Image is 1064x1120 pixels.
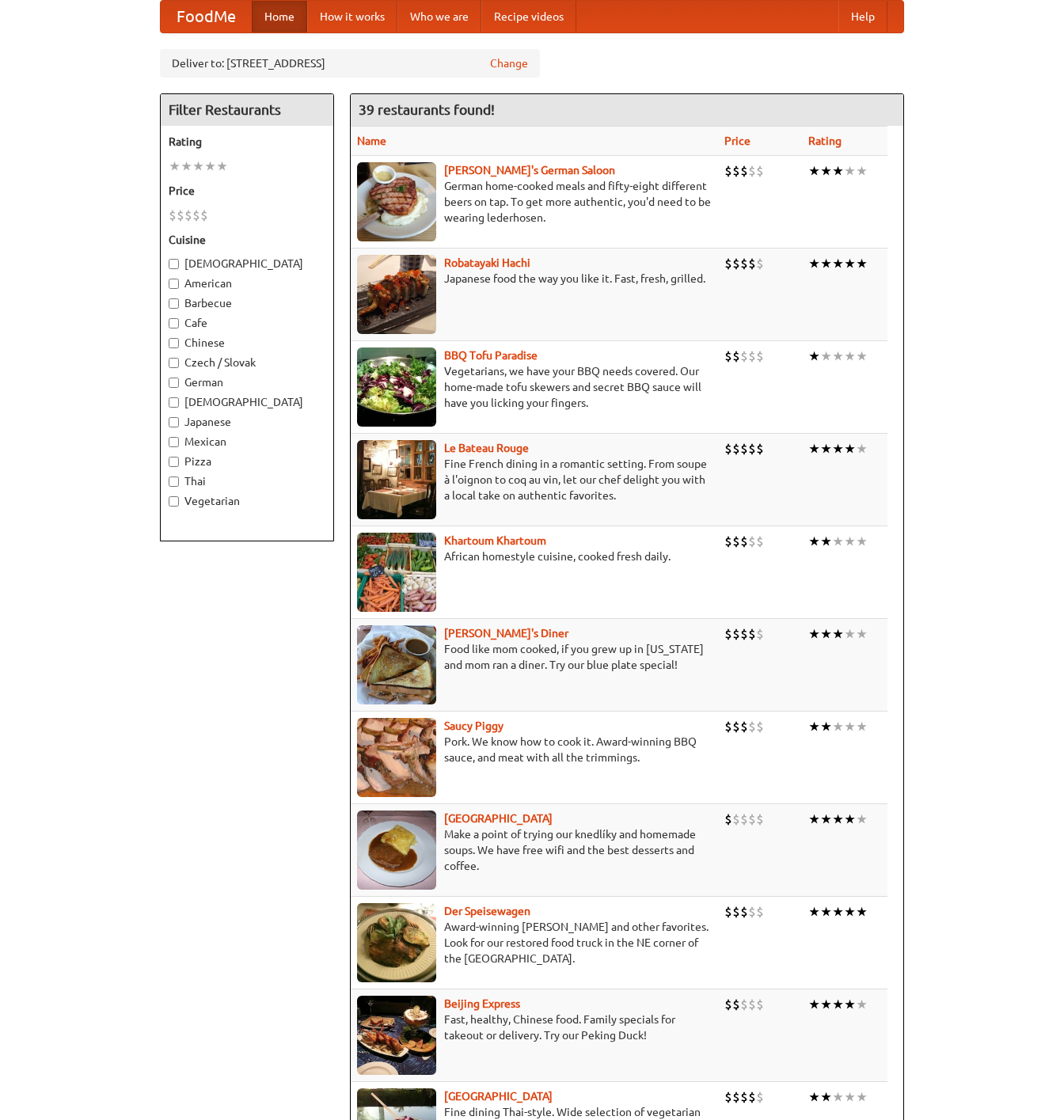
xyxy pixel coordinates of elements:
li: ★ [820,903,832,921]
a: How it works [307,1,397,32]
label: Mexican [169,434,325,450]
a: BBQ Tofu Paradise [444,349,538,362]
li: $ [748,347,756,365]
a: [GEOGRAPHIC_DATA] [444,1090,553,1103]
li: $ [732,996,740,1013]
li: $ [748,903,756,921]
li: $ [732,162,740,180]
li: ★ [808,255,820,272]
a: Name [357,135,386,147]
li: $ [756,440,764,457]
li: $ [177,207,184,224]
img: esthers.jpg [357,162,436,241]
li: ★ [844,162,856,180]
li: ★ [169,158,180,175]
li: ★ [808,625,820,643]
ng-pluralize: 39 restaurants found! [359,102,495,117]
label: Vegetarian [169,493,325,509]
li: ★ [832,625,844,643]
li: $ [756,718,764,735]
a: [PERSON_NAME]'s German Saloon [444,164,615,177]
img: khartoum.jpg [357,533,436,612]
a: Le Bateau Rouge [444,442,529,454]
li: $ [740,162,748,180]
li: $ [724,1088,732,1106]
li: ★ [820,347,832,365]
li: $ [732,255,740,272]
li: $ [748,533,756,550]
li: ★ [820,1088,832,1106]
li: $ [732,1088,740,1106]
li: ★ [832,718,844,735]
a: Price [724,135,750,147]
li: $ [724,996,732,1013]
li: $ [748,255,756,272]
img: bateaurouge.jpg [357,440,436,519]
li: ★ [820,625,832,643]
li: ★ [832,255,844,272]
li: $ [748,811,756,828]
li: $ [756,162,764,180]
li: ★ [820,996,832,1013]
li: ★ [856,811,868,828]
img: sallys.jpg [357,625,436,704]
label: [DEMOGRAPHIC_DATA] [169,394,325,410]
li: $ [732,533,740,550]
li: ★ [844,440,856,457]
p: Make a point of trying our knedlíky and homemade soups. We have free wifi and the best desserts a... [357,826,712,874]
input: Barbecue [169,298,179,309]
b: Khartoum Khartoum [444,534,546,547]
li: ★ [832,996,844,1013]
li: $ [740,811,748,828]
li: ★ [820,533,832,550]
a: Robatayaki Hachi [444,256,530,269]
li: $ [748,718,756,735]
a: Change [490,55,528,71]
h5: Rating [169,134,325,150]
li: ★ [844,718,856,735]
li: $ [724,533,732,550]
input: American [169,279,179,289]
input: Cafe [169,318,179,328]
label: Chinese [169,335,325,351]
a: [GEOGRAPHIC_DATA] [444,812,553,825]
li: $ [169,207,177,224]
p: Vegetarians, we have your BBQ needs covered. Our home-made tofu skewers and secret BBQ sauce will... [357,363,712,411]
li: $ [732,903,740,921]
li: $ [184,207,192,224]
li: ★ [832,162,844,180]
div: Deliver to: [STREET_ADDRESS] [160,49,540,78]
li: ★ [856,162,868,180]
img: robatayaki.jpg [357,255,436,334]
p: Japanese food the way you like it. Fast, fresh, grilled. [357,271,712,287]
li: $ [748,162,756,180]
a: Saucy Piggy [444,719,503,732]
li: ★ [808,440,820,457]
li: $ [732,440,740,457]
li: ★ [844,625,856,643]
li: ★ [204,158,216,175]
p: Award-winning [PERSON_NAME] and other favorites. Look for our restored food truck in the NE corne... [357,919,712,966]
input: Vegetarian [169,496,179,507]
input: Thai [169,476,179,487]
li: $ [724,903,732,921]
a: Help [838,1,887,32]
li: ★ [832,440,844,457]
a: FoodMe [161,1,252,32]
input: German [169,378,179,388]
input: [DEMOGRAPHIC_DATA] [169,259,179,269]
label: Barbecue [169,295,325,311]
li: ★ [856,625,868,643]
p: African homestyle cuisine, cooked fresh daily. [357,549,712,564]
li: $ [748,996,756,1013]
li: $ [740,347,748,365]
li: ★ [856,347,868,365]
label: German [169,374,325,390]
li: ★ [844,996,856,1013]
li: ★ [856,718,868,735]
li: ★ [820,811,832,828]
